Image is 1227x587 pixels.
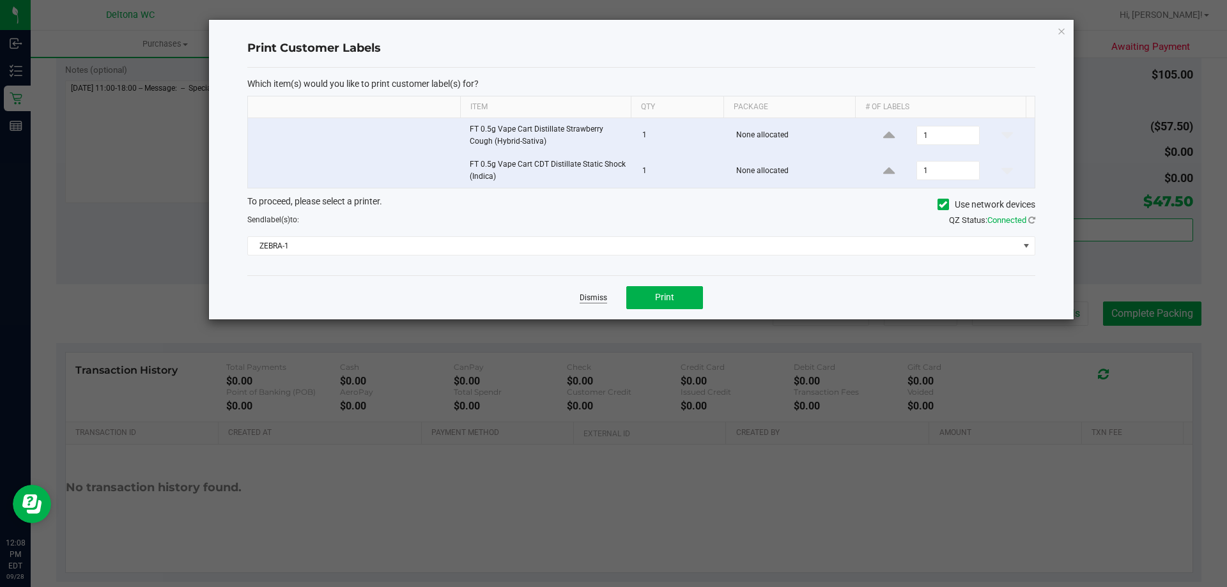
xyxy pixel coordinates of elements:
[635,153,729,188] td: 1
[723,96,855,118] th: Package
[247,215,299,224] span: Send to:
[248,237,1019,255] span: ZEBRA-1
[655,292,674,302] span: Print
[729,153,862,188] td: None allocated
[987,215,1026,225] span: Connected
[462,118,635,153] td: FT 0.5g Vape Cart Distillate Strawberry Cough (Hybrid-Sativa)
[580,293,607,303] a: Dismiss
[949,215,1035,225] span: QZ Status:
[855,96,1026,118] th: # of labels
[247,78,1035,89] p: Which item(s) would you like to print customer label(s) for?
[938,198,1035,211] label: Use network devices
[635,118,729,153] td: 1
[462,153,635,188] td: FT 0.5g Vape Cart CDT Distillate Static Shock (Indica)
[247,40,1035,57] h4: Print Customer Labels
[265,215,290,224] span: label(s)
[460,96,631,118] th: Item
[626,286,703,309] button: Print
[631,96,723,118] th: Qty
[729,118,862,153] td: None allocated
[238,195,1045,214] div: To proceed, please select a printer.
[13,485,51,523] iframe: Resource center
